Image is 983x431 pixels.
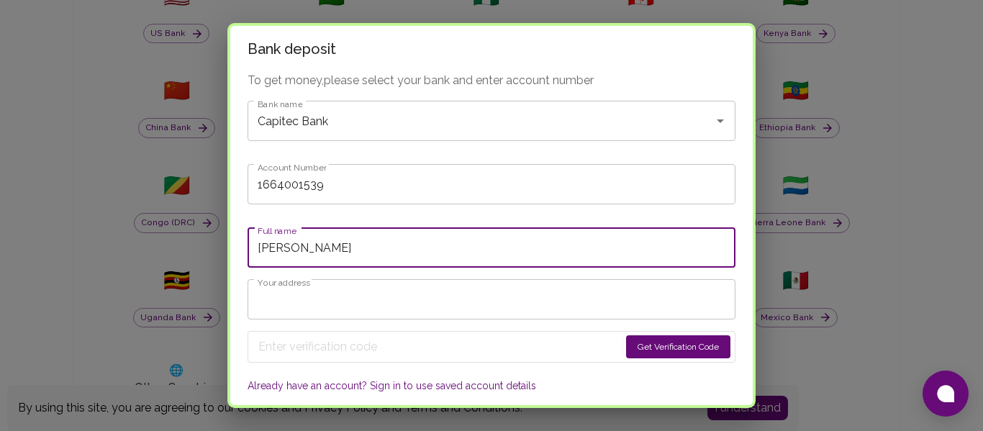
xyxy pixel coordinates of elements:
[626,335,730,358] button: Get Verification Code
[258,98,302,110] label: Bank name
[258,224,296,237] label: Full name
[710,111,730,131] button: Open
[923,371,969,417] button: Open chat window
[258,276,310,289] label: Your address
[248,378,536,393] button: Already have an account? Sign in to use saved account details
[230,26,753,72] h2: Bank deposit
[258,161,326,173] label: Account Number
[248,72,735,89] p: To get money, please select your bank and enter account number
[258,335,620,358] input: Enter verification code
